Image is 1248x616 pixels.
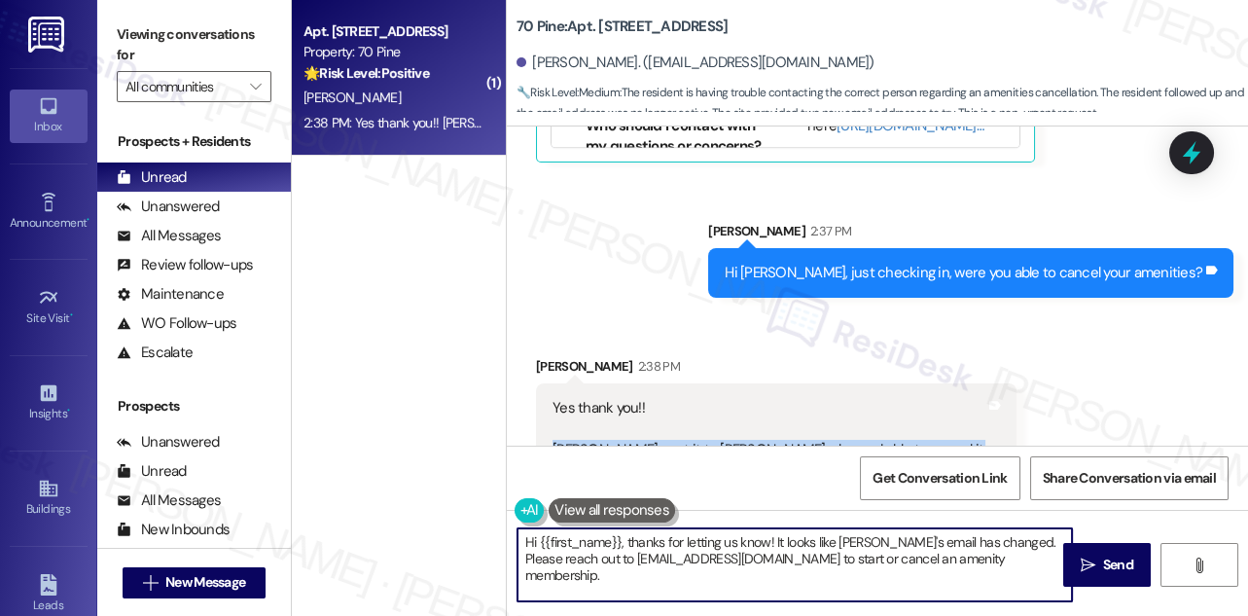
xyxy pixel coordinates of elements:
[1192,558,1206,573] i: 
[1043,468,1216,489] span: Share Conversation via email
[117,520,230,540] div: New Inbounds
[303,114,842,131] div: 2:38 PM: Yes thank you!! [PERSON_NAME] sent it to [PERSON_NAME] who wad able to cancel it.
[125,71,240,102] input: All communities
[143,575,158,591] i: 
[117,343,193,363] div: Escalate
[165,572,245,593] span: New Message
[10,472,88,525] a: Buildings
[873,468,1007,489] span: Get Conversation Link
[1063,543,1152,587] button: Send
[303,64,429,82] strong: 🌟 Risk Level: Positive
[10,90,88,142] a: Inbox
[117,284,224,305] div: Maintenance
[117,167,187,188] div: Unread
[97,396,291,417] div: Prospects
[117,19,271,71] label: Viewing conversations for
[87,213,89,227] span: •
[67,404,70,417] span: •
[117,490,221,511] div: All Messages
[97,131,291,152] div: Prospects + Residents
[117,197,220,217] div: Unanswered
[70,308,73,322] span: •
[536,356,1016,383] div: [PERSON_NAME]
[117,432,220,453] div: Unanswered
[117,313,236,334] div: WO Follow-ups
[517,83,1248,125] span: : The resident is having trouble contacting the correct person regarding an amenities cancellatio...
[725,263,1202,283] div: Hi [PERSON_NAME], just checking in, were you able to cancel your amenities?
[805,221,851,241] div: 2:37 PM
[586,116,764,158] li: Who should I contact with my questions or concerns?
[517,53,874,73] div: [PERSON_NAME]. ([EMAIL_ADDRESS][DOMAIN_NAME])
[10,281,88,334] a: Site Visit •
[10,377,88,429] a: Insights •
[117,226,221,246] div: All Messages
[250,79,261,94] i: 
[553,398,985,460] div: Yes thank you!! [PERSON_NAME] sent it to [PERSON_NAME] who wad able to cancel it.
[303,89,401,106] span: [PERSON_NAME]
[28,17,68,53] img: ResiDesk Logo
[1030,456,1229,500] button: Share Conversation via email
[123,567,267,598] button: New Message
[860,456,1019,500] button: Get Conversation Link
[517,17,728,37] b: 70 Pine: Apt. [STREET_ADDRESS]
[303,42,483,62] div: Property: 70 Pine
[117,255,253,275] div: Review follow-ups
[517,85,620,100] strong: 🔧 Risk Level: Medium
[1081,558,1095,573] i: 
[117,461,187,482] div: Unread
[1103,555,1133,575] span: Send
[708,221,1233,248] div: [PERSON_NAME]
[633,356,680,377] div: 2:38 PM
[303,21,483,42] div: Apt. [STREET_ADDRESS]
[517,528,1072,601] textarea: Hi {{first_name}}, thanks for letting us know! It looks like [PERSON_NAME]'s email has changed. P...
[837,116,983,135] a: [URL][DOMAIN_NAME]…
